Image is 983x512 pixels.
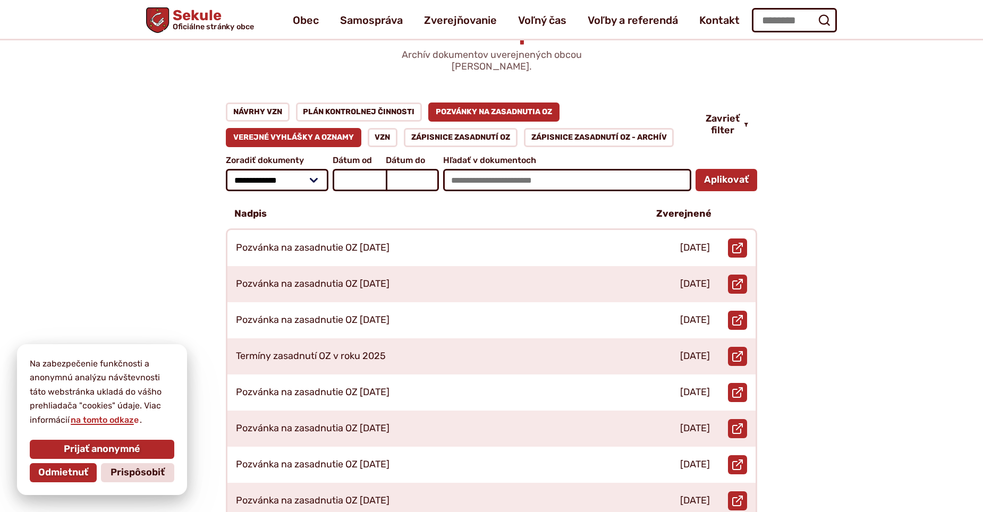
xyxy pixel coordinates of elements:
[236,278,389,290] p: Pozvánka na zasadnutia OZ [DATE]
[697,113,757,136] button: Zavrieť filter
[226,128,361,147] a: Verejné vyhlášky a oznamy
[428,103,560,122] a: Pozvánky na zasadnutia OZ
[368,128,398,147] a: VZN
[656,208,711,220] p: Zverejnené
[680,351,710,362] p: [DATE]
[293,5,319,35] a: Obec
[236,459,389,471] p: Pozvánka na zasadnutie OZ [DATE]
[386,156,439,165] span: Dátum do
[680,314,710,326] p: [DATE]
[680,459,710,471] p: [DATE]
[706,113,740,136] span: Zavrieť filter
[236,495,389,507] p: Pozvánka na zasadnutia OZ [DATE]
[340,5,403,35] a: Samospráva
[680,423,710,434] p: [DATE]
[234,208,267,220] p: Nadpis
[680,495,710,507] p: [DATE]
[146,7,169,33] img: Prejsť na domovskú stránku
[404,128,518,147] a: Zápisnice zasadnutí OZ
[236,351,386,362] p: Termíny zasadnutí OZ v roku 2025
[226,103,290,122] a: Návrhy VZN
[236,387,389,398] p: Pozvánka na zasadnutie OZ [DATE]
[146,7,254,33] a: Logo Sekule, prejsť na domovskú stránku.
[111,467,165,479] span: Prispôsobiť
[236,314,389,326] p: Pozvánka na zasadnutie OZ [DATE]
[30,357,174,427] p: Na zabezpečenie funkčnosti a anonymnú analýzu návštevnosti táto webstránka ukladá do vášho prehli...
[236,242,389,254] p: Pozvánka na zasadnutie OZ [DATE]
[443,156,691,165] span: Hľadať v dokumentoch
[443,169,691,191] input: Hľadať v dokumentoch
[296,103,422,122] a: Plán kontrolnej činnosti
[524,128,674,147] a: Zápisnice zasadnutí OZ - ARCHÍV
[226,156,328,165] span: Zoradiť dokumenty
[101,463,174,482] button: Prispôsobiť
[699,5,740,35] a: Kontakt
[588,5,678,35] a: Voľby a referendá
[226,169,328,191] select: Zoradiť dokumenty
[333,156,386,165] span: Dátum od
[364,49,619,72] p: Archív dokumentov uverejnených obcou [PERSON_NAME].
[696,169,757,191] button: Aplikovať
[38,467,88,479] span: Odmietnuť
[680,278,710,290] p: [DATE]
[169,8,254,31] span: Sekule
[386,169,439,191] input: Dátum do
[518,5,566,35] a: Voľný čas
[424,5,497,35] a: Zverejňovanie
[70,415,140,425] a: na tomto odkaze
[30,440,174,459] button: Prijať anonymné
[680,242,710,254] p: [DATE]
[30,463,97,482] button: Odmietnuť
[333,169,386,191] input: Dátum od
[173,23,255,30] span: Oficiálne stránky obce
[64,443,140,455] span: Prijať anonymné
[680,387,710,398] p: [DATE]
[236,423,389,434] p: Pozvánka na zasadnutia OZ [DATE]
